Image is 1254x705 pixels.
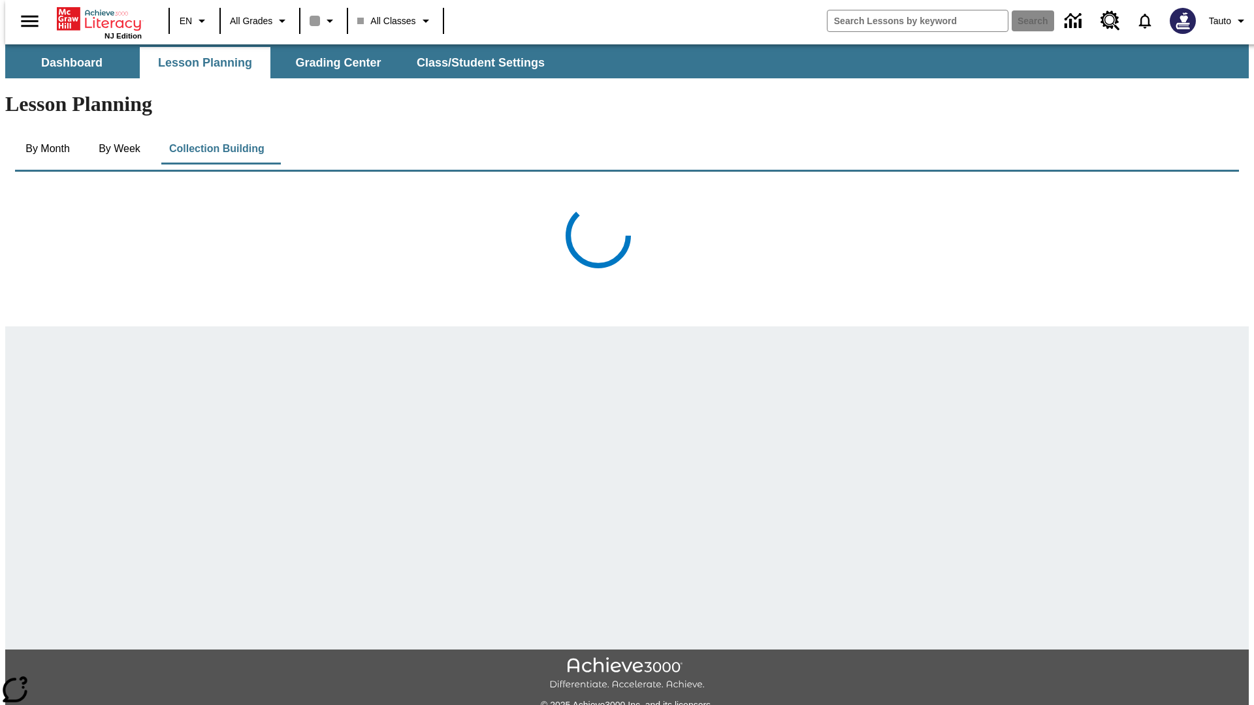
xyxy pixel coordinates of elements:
[174,9,216,33] button: Language: EN, Select a language
[1204,9,1254,33] button: Profile/Settings
[549,657,705,691] img: Achieve3000 Differentiate Accelerate Achieve
[1209,14,1231,28] span: Tauto
[1057,3,1093,39] a: Data Center
[1093,3,1128,39] a: Resource Center, Will open in new tab
[1128,4,1162,38] a: Notifications
[57,5,142,40] div: Home
[10,2,49,40] button: Open side menu
[5,47,556,78] div: SubNavbar
[352,9,438,33] button: Class: All Classes, Select your class
[57,6,142,32] a: Home
[273,47,404,78] button: Grading Center
[230,14,272,28] span: All Grades
[104,32,142,40] span: NJ Edition
[7,47,137,78] button: Dashboard
[5,92,1249,116] h1: Lesson Planning
[15,133,80,164] button: By Month
[159,133,275,164] button: Collection Building
[1170,8,1196,34] img: Avatar
[225,9,295,33] button: Grade: All Grades, Select a grade
[140,47,270,78] button: Lesson Planning
[5,44,1249,78] div: SubNavbar
[406,47,555,78] button: Class/Student Settings
[180,14,192,28] span: EN
[1162,4,1204,38] button: Select a new avatar
[357,14,415,28] span: All Classes
[828,10,1008,31] input: search field
[87,133,152,164] button: By Week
